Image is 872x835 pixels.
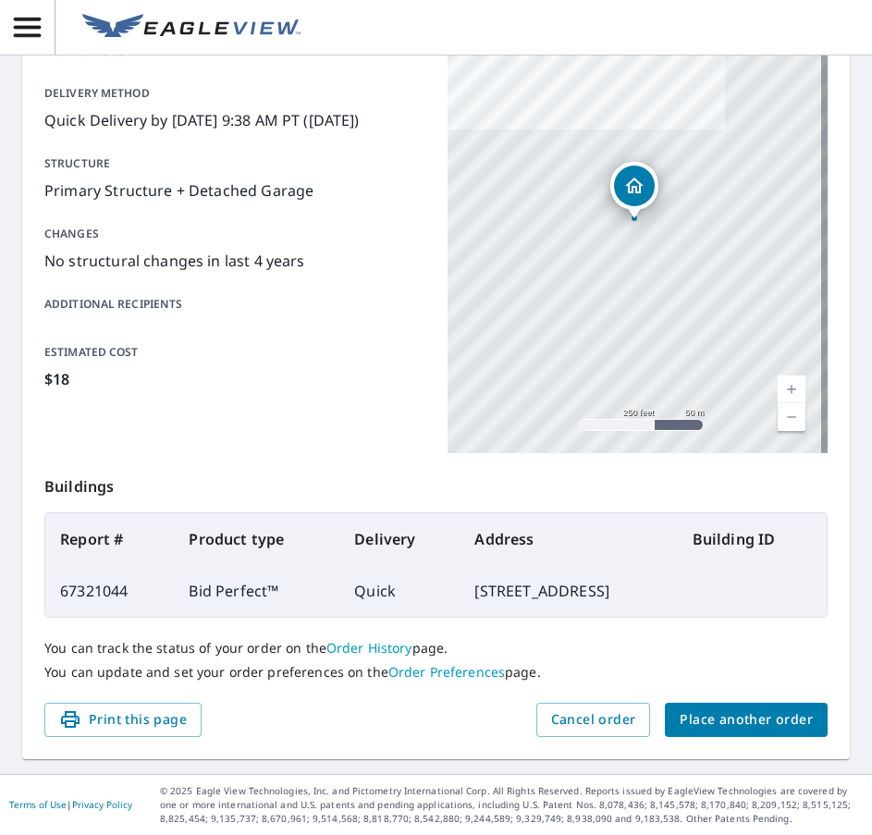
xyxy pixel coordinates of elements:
p: $18 [44,368,425,390]
span: Print this page [59,708,187,731]
p: No structural changes in last 4 years [44,250,425,272]
p: You can track the status of your order on the page. [44,640,828,657]
p: You can update and set your order preferences on the page. [44,664,828,681]
div: Dropped pin, building 1, Residential property, 428 N Sergeant Ave Joplin, MO 64801 [610,162,658,219]
span: Cancel order [551,708,636,731]
th: Delivery [339,513,460,565]
p: Structure [44,155,425,172]
button: Print this page [44,703,202,737]
p: | [9,799,132,810]
td: [STREET_ADDRESS] [460,565,677,617]
a: Terms of Use [9,798,67,811]
a: Order History [326,639,412,657]
th: Report # [45,513,174,565]
th: Address [460,513,677,565]
button: Place another order [665,703,828,737]
p: Changes [44,226,425,242]
p: Delivery method [44,85,425,102]
p: Primary Structure + Detached Garage [44,179,425,202]
img: EV Logo [82,14,301,42]
p: Buildings [44,453,828,512]
span: Place another order [680,708,813,731]
p: Estimated cost [44,344,425,361]
a: Current Level 17, Zoom In [778,375,805,403]
th: Product type [174,513,339,565]
a: Order Preferences [388,663,505,681]
td: 67321044 [45,565,174,617]
td: Bid Perfect™ [174,565,339,617]
td: Quick [339,565,460,617]
p: © 2025 Eagle View Technologies, Inc. and Pictometry International Corp. All Rights Reserved. Repo... [160,784,863,826]
p: Quick Delivery by [DATE] 9:38 AM PT ([DATE]) [44,109,425,131]
button: Cancel order [536,703,651,737]
th: Building ID [678,513,827,565]
a: EV Logo [71,3,312,53]
p: Additional recipients [44,296,425,313]
a: Current Level 17, Zoom Out [778,403,805,431]
a: Privacy Policy [72,798,132,811]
